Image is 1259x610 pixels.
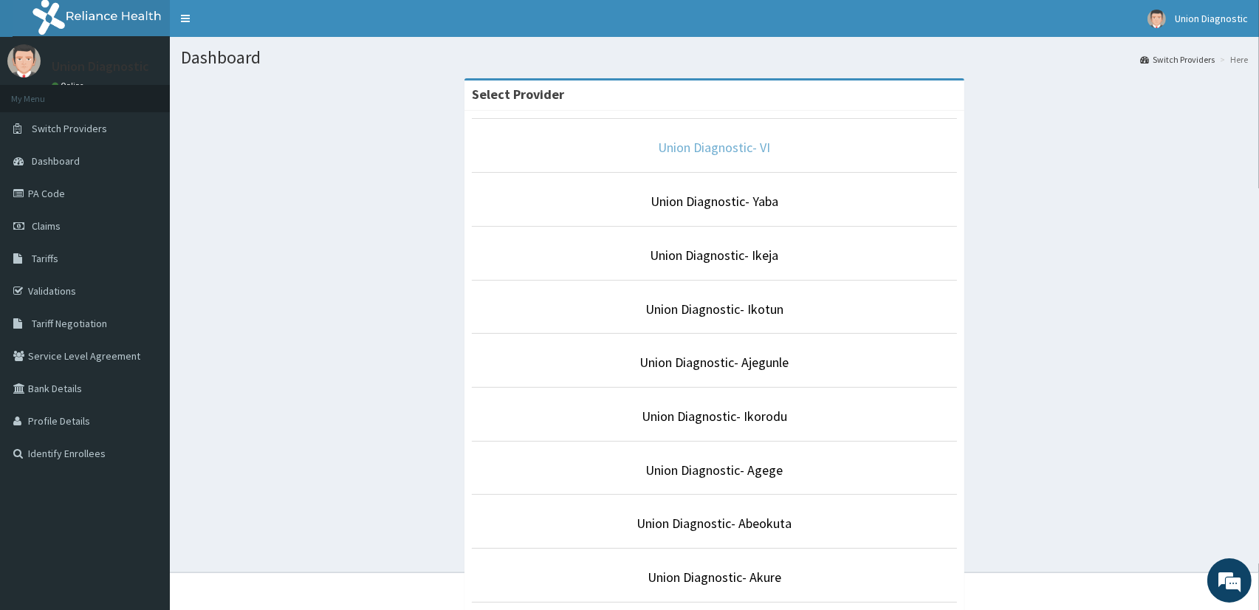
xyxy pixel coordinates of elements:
div: Minimize live chat window [242,7,278,43]
p: Union Diagnostic [52,60,149,73]
span: Tariff Negotiation [32,317,107,330]
a: Union Diagnostic- Abeokuta [637,515,792,532]
a: Union Diagnostic- Agege [646,462,783,479]
a: Online [52,80,87,91]
a: Switch Providers [1140,53,1215,66]
strong: Select Provider [472,86,564,103]
a: Union Diagnostic- VI [659,139,771,156]
a: Union Diagnostic- Ajegunle [640,354,789,371]
span: Tariffs [32,252,58,265]
a: Union Diagnostic- Yaba [651,193,778,210]
a: Union Diagnostic- Akure [648,569,781,586]
h1: Dashboard [181,48,1248,67]
li: Here [1216,53,1248,66]
a: Union Diagnostic- Ikeja [651,247,779,264]
img: d_794563401_company_1708531726252_794563401 [27,74,60,111]
span: Union Diagnostic [1175,12,1248,25]
span: Switch Providers [32,122,107,135]
textarea: Type your message and hit 'Enter' [7,403,281,455]
img: User Image [1147,10,1166,28]
img: User Image [7,44,41,78]
a: Union Diagnostic- Ikorodu [642,408,787,425]
div: Chat with us now [77,83,248,102]
span: Claims [32,219,61,233]
a: Union Diagnostic- Ikotun [645,301,783,318]
span: Dashboard [32,154,80,168]
span: We're online! [86,186,204,335]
